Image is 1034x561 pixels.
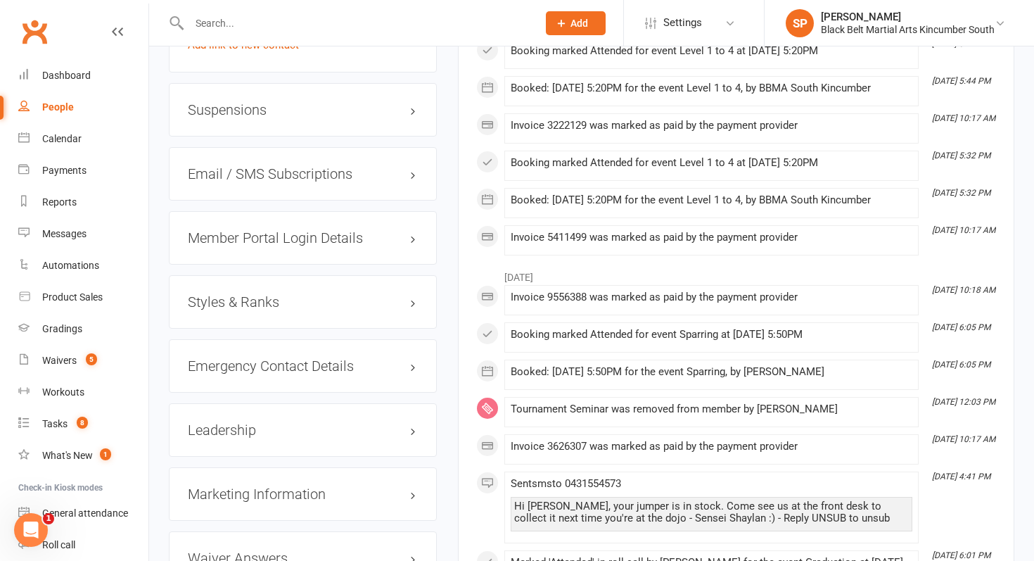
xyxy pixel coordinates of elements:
i: [DATE] 6:01 PM [932,550,990,560]
div: Tasks [42,418,68,429]
div: Booked: [DATE] 5:50PM for the event Sparring, by [PERSON_NAME] [511,366,912,378]
h3: Leadership [188,422,418,438]
div: Booking marked Attended for event Level 1 to 4 at [DATE] 5:20PM [511,45,912,57]
div: Roll call [42,539,75,550]
button: Add [546,11,606,35]
a: Roll call [18,529,148,561]
h3: Styles & Ranks [188,294,418,310]
a: Reports [18,187,148,218]
div: Booking marked Attended for event Level 1 to 4 at [DATE] 5:20PM [511,157,912,169]
input: Search... [185,13,528,33]
a: Tasks 8 [18,408,148,440]
i: [DATE] 5:32 PM [932,151,990,160]
span: 8 [77,417,88,429]
div: [PERSON_NAME] [821,11,995,23]
div: Tournament Seminar was removed from member by [PERSON_NAME] [511,403,912,415]
div: Messages [42,228,87,239]
div: Booked: [DATE] 5:20PM for the event Level 1 to 4, by BBMA South Kincumber [511,82,912,94]
div: Invoice 3626307 was marked as paid by the payment provider [511,441,912,453]
a: Workouts [18,377,148,408]
div: Hi [PERSON_NAME], your jumper is in stock. Come see us at the front desk to collect it next time ... [514,500,909,524]
h3: Marketing Information [188,486,418,502]
div: Reports [42,196,77,208]
h3: Member Portal Login Details [188,230,418,246]
div: SP [786,9,814,37]
a: Payments [18,155,148,187]
a: People [18,92,148,123]
div: Invoice 3222129 was marked as paid by the payment provider [511,120,912,132]
div: Workouts [42,386,84,398]
h3: Emergency Contact Details [188,358,418,374]
div: People [42,101,74,113]
div: What's New [42,450,93,461]
div: Booking marked Attended for event Sparring at [DATE] 5:50PM [511,329,912,341]
a: Gradings [18,313,148,345]
a: Calendar [18,123,148,155]
i: [DATE] 6:05 PM [932,322,990,332]
i: [DATE] 10:17 AM [932,113,995,123]
a: General attendance kiosk mode [18,498,148,529]
i: [DATE] 10:17 AM [932,434,995,444]
a: Clubworx [17,14,52,49]
li: [DATE] [476,263,996,285]
div: Invoice 9556388 was marked as paid by the payment provider [511,291,912,303]
span: 1 [43,513,54,524]
a: Waivers 5 [18,345,148,377]
div: Black Belt Martial Arts Kincumber South [821,23,995,36]
div: Gradings [42,323,82,334]
a: What's New1 [18,440,148,472]
span: 1 [100,448,111,460]
div: Product Sales [42,291,103,303]
div: Automations [42,260,99,271]
i: [DATE] 10:18 AM [932,285,995,295]
span: 5 [86,353,97,365]
a: Dashboard [18,60,148,92]
div: Booked: [DATE] 5:20PM for the event Level 1 to 4, by BBMA South Kincumber [511,194,912,206]
span: Settings [663,7,702,39]
i: [DATE] 6:05 PM [932,360,990,370]
span: Add [570,18,588,29]
i: [DATE] 10:17 AM [932,225,995,235]
h3: Suspensions [188,102,418,118]
a: Product Sales [18,282,148,313]
i: [DATE] 5:32 PM [932,188,990,198]
span: Sent sms to 0431554573 [511,477,621,490]
h3: Email / SMS Subscriptions [188,166,418,182]
i: [DATE] 4:41 PM [932,472,990,481]
div: Payments [42,165,87,176]
div: Invoice 5411499 was marked as paid by the payment provider [511,232,912,244]
div: General attendance [42,508,128,519]
iframe: Intercom live chat [14,513,48,547]
div: Calendar [42,133,82,144]
div: Waivers [42,355,77,366]
div: Dashboard [42,70,91,81]
a: Messages [18,218,148,250]
i: [DATE] 12:03 PM [932,397,995,407]
a: Automations [18,250,148,282]
i: [DATE] 5:44 PM [932,76,990,86]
